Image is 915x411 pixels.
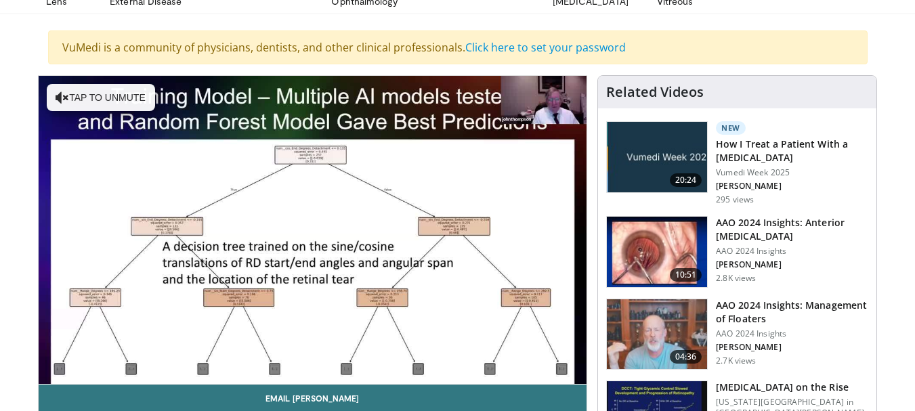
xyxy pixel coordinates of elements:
p: AAO 2024 Insights [716,246,868,257]
h3: How I Treat a Patient With a [MEDICAL_DATA] [716,137,868,165]
video-js: Video Player [39,76,587,385]
h3: [MEDICAL_DATA] on the Rise [716,381,868,394]
p: [PERSON_NAME] [716,181,868,192]
div: VuMedi is a community of physicians, dentists, and other clinical professionals. [48,30,868,64]
p: AAO 2024 Insights [716,328,868,339]
p: New [716,121,746,135]
button: Tap to unmute [47,84,155,111]
h4: Related Videos [606,84,704,100]
a: Click here to set your password [465,40,626,55]
p: [PERSON_NAME] [716,342,868,353]
p: [PERSON_NAME] [716,259,868,270]
img: 8e655e61-78ac-4b3e-a4e7-f43113671c25.150x105_q85_crop-smart_upscale.jpg [607,299,707,370]
p: Vumedi Week 2025 [716,167,868,178]
h3: AAO 2024 Insights: Management of Floaters [716,299,868,326]
span: 10:51 [670,268,702,282]
span: 20:24 [670,173,702,187]
img: fd942f01-32bb-45af-b226-b96b538a46e6.150x105_q85_crop-smart_upscale.jpg [607,217,707,287]
span: 04:36 [670,350,702,364]
img: 02d29458-18ce-4e7f-be78-7423ab9bdffd.jpg.150x105_q85_crop-smart_upscale.jpg [607,122,707,192]
p: 2.8K views [716,273,756,284]
a: 20:24 New How I Treat a Patient With a [MEDICAL_DATA] Vumedi Week 2025 [PERSON_NAME] 295 views [606,121,868,205]
a: 10:51 AAO 2024 Insights: Anterior [MEDICAL_DATA] AAO 2024 Insights [PERSON_NAME] 2.8K views [606,216,868,288]
h3: AAO 2024 Insights: Anterior [MEDICAL_DATA] [716,216,868,243]
p: 2.7K views [716,355,756,366]
a: 04:36 AAO 2024 Insights: Management of Floaters AAO 2024 Insights [PERSON_NAME] 2.7K views [606,299,868,370]
p: 295 views [716,194,754,205]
